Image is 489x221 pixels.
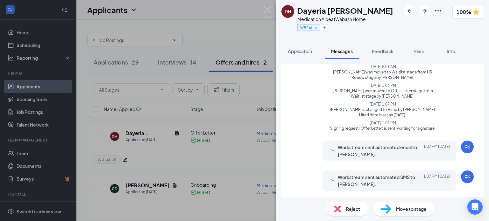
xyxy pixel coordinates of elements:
button: ArrowLeftNew [404,5,415,17]
span: Workstream sent automated email to [PERSON_NAME]. [338,144,421,158]
span: [PERSON_NAME] was moved to Offer Letter stage from Waitlist stage by [PERSON_NAME]. [328,88,437,99]
span: 100% [457,8,471,16]
button: ArrowRight [419,5,430,17]
span: WB 1st [300,25,312,30]
span: [DATE] 1:07 PM [423,174,450,188]
span: Reject [346,205,360,212]
span: [DATE] 1:06 PM [328,83,437,88]
span: Move to stage [396,205,427,212]
span: [DATE] 1:07 PM [328,101,437,107]
span: Messages [331,48,353,54]
button: Plus [321,24,328,31]
span: Signing request (Offer Letter) is sent, waiting for signature. [328,126,437,131]
div: Open Intercom Messenger [467,199,483,215]
span: [PERSON_NAME] is changed to Hired by [PERSON_NAME]. Hired date is set as [DATE]. [328,107,437,118]
svg: Plus [322,26,326,30]
span: Info [447,48,455,54]
svg: WorkstreamLogo [464,173,471,181]
span: Files [414,48,424,54]
span: Application [288,48,312,54]
svg: Cross [314,25,318,30]
span: [PERSON_NAME] was moved to Waitlist stage from HR Review stage by [PERSON_NAME]. [328,69,437,80]
div: DH [285,8,291,15]
span: [DATE] 1:07 PM [328,120,437,126]
svg: ArrowRight [421,7,429,15]
span: Feedback [372,48,393,54]
span: Workstream sent automated SMS to [PERSON_NAME]. [338,174,421,188]
div: Medication Aide at Wabash Home [297,16,393,22]
svg: Ellipses [434,7,442,15]
svg: SmallChevronDown [329,147,337,155]
svg: ArrowLeftNew [406,7,413,15]
svg: SmallChevronDown [329,177,337,184]
span: [DATE] 1:07 PM [423,144,450,158]
svg: WorkstreamLogo [464,143,471,151]
span: [DATE] 8:01 AM [328,64,437,69]
h1: Dayeria [PERSON_NAME] [297,5,393,16]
